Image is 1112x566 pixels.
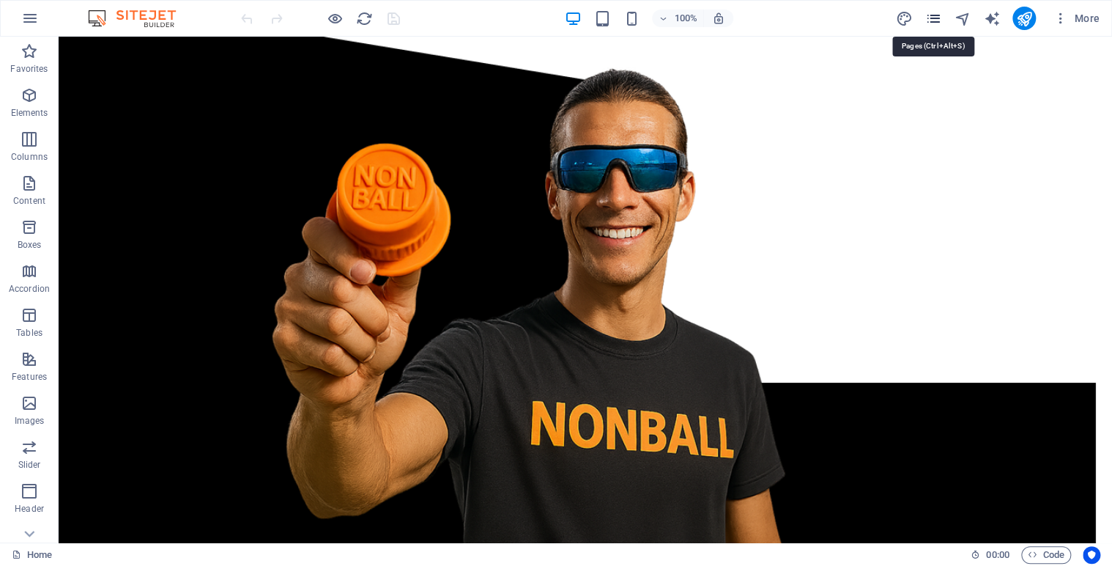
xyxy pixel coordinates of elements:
[326,10,344,27] button: Click here to leave preview mode and continue editing
[1028,546,1064,564] span: Code
[16,327,42,339] p: Tables
[712,12,725,25] i: On resize automatically adjust zoom level to fit chosen device.
[355,10,373,27] button: reload
[983,10,1001,27] button: text_generator
[1012,7,1036,30] button: publish
[15,415,45,427] p: Images
[84,10,194,27] img: Editor Logo
[1021,546,1071,564] button: Code
[9,283,50,295] p: Accordion
[15,503,44,515] p: Header
[895,10,913,27] button: design
[954,10,971,27] i: Navigator
[895,10,912,27] i: Design (Ctrl+Alt+Y)
[12,371,47,383] p: Features
[986,546,1009,564] span: 00 00
[356,10,373,27] i: Reload page
[11,107,48,119] p: Elements
[12,546,52,564] a: Click to cancel selection. Double-click to open Pages
[10,63,48,75] p: Favorites
[996,549,998,560] span: :
[11,151,48,163] p: Columns
[954,10,971,27] button: navigator
[1048,7,1105,30] button: More
[652,10,704,27] button: 100%
[18,239,42,251] p: Boxes
[13,195,45,207] p: Content
[971,546,1009,564] h6: Session time
[1015,10,1032,27] i: Publish
[1053,11,1100,26] span: More
[18,459,41,471] p: Slider
[983,10,1000,27] i: AI Writer
[674,10,697,27] h6: 100%
[1083,546,1100,564] button: Usercentrics
[924,10,942,27] button: pages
